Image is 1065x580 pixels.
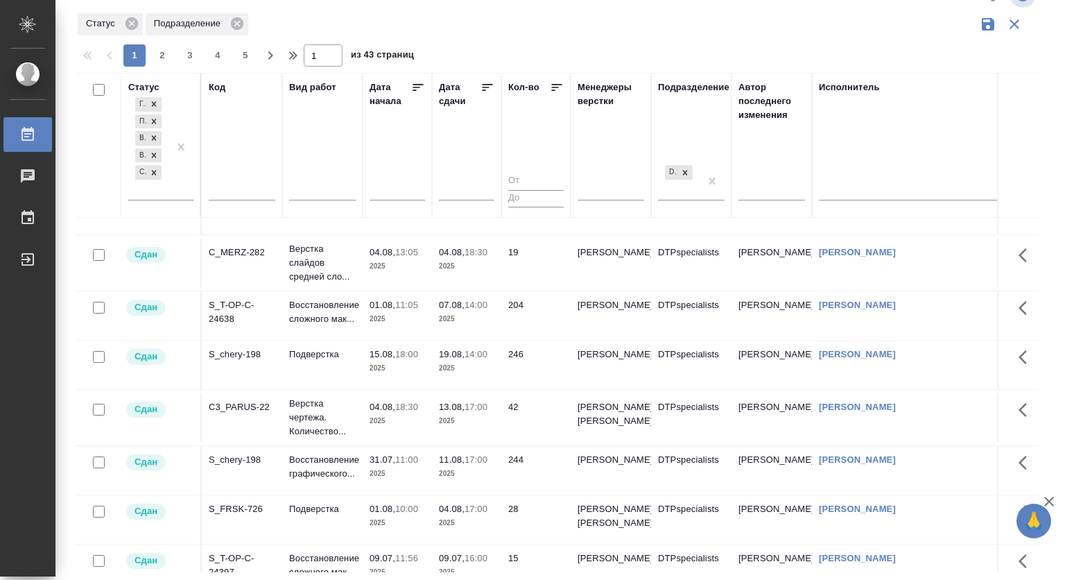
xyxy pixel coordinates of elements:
td: 244 [501,446,571,495]
div: Статус [78,13,143,35]
td: [PERSON_NAME] [731,239,812,287]
button: Здесь прячутся важные кнопки [1010,495,1044,529]
td: 204 [501,291,571,340]
td: DTPspecialists [651,495,731,544]
button: Здесь прячутся важные кнопки [1010,393,1044,427]
p: [PERSON_NAME] [578,453,644,467]
div: Готов к работе, Подбор, В ожидании, В работе, Сдан [134,96,163,113]
div: C3_PARUS-22 [209,400,275,414]
p: Сдан [135,248,157,262]
p: Подверстка [289,348,356,361]
span: 3 [179,49,201,62]
div: DTPspecialists [664,164,694,181]
button: 3 [179,44,201,67]
p: 2025 [370,516,425,530]
div: Исполнитель [819,80,880,94]
p: 2025 [370,259,425,273]
div: S_chery-198 [209,348,275,361]
p: 04.08, [439,247,465,257]
p: 2025 [439,259,494,273]
span: 4 [207,49,229,62]
td: DTPspecialists [651,291,731,340]
input: От [508,173,564,190]
p: Сдан [135,504,157,518]
p: [PERSON_NAME], [PERSON_NAME] [578,400,644,428]
td: DTPspecialists [651,446,731,495]
td: 246 [501,341,571,389]
td: DTPspecialists [651,239,731,287]
p: Верстка чертежа. Количество... [289,397,356,438]
div: Готов к работе, Подбор, В ожидании, В работе, Сдан [134,147,163,164]
a: [PERSON_NAME] [819,402,896,412]
button: 5 [234,44,257,67]
p: 16:00 [465,553,487,563]
button: Здесь прячутся важные кнопки [1010,239,1044,272]
div: Сдан [135,165,146,180]
button: Здесь прячутся важные кнопки [1010,446,1044,479]
p: 01.08, [370,300,395,310]
td: DTPspecialists [651,393,731,442]
div: В ожидании [135,131,146,146]
p: Сдан [135,554,157,568]
span: 5 [234,49,257,62]
p: 17:00 [465,504,487,514]
div: Подразделение [658,80,729,94]
div: Менеджер проверил работу исполнителя, передает ее на следующий этап [125,502,193,521]
td: 42 [501,393,571,442]
td: DTPspecialists [651,341,731,389]
div: Подразделение [146,13,248,35]
input: До [508,190,564,207]
p: Восстановление сложного мак... [289,298,356,326]
div: S_T-OP-C-24397 [209,552,275,579]
p: 11.08, [439,454,465,465]
a: [PERSON_NAME] [819,454,896,465]
p: 2025 [439,414,494,428]
p: 2025 [370,414,425,428]
span: 🙏 [1022,506,1046,536]
button: 2 [151,44,173,67]
td: 19 [501,239,571,287]
p: 09.07, [370,553,395,563]
div: Подбор [135,114,146,129]
a: [PERSON_NAME] [819,247,896,257]
p: Восстановление графического... [289,453,356,481]
td: [PERSON_NAME] [731,291,812,340]
p: 14:00 [465,300,487,310]
p: Сдан [135,300,157,314]
div: S_FRSK-726 [209,502,275,516]
p: 11:00 [395,454,418,465]
p: 2025 [439,312,494,326]
p: 11:56 [395,553,418,563]
p: [PERSON_NAME] [578,552,644,565]
div: Дата начала [370,80,411,108]
p: 04.08, [370,247,395,257]
div: Готов к работе, Подбор, В ожидании, В работе, Сдан [134,113,163,130]
div: Менеджер проверил работу исполнителя, передает ее на следующий этап [125,246,193,264]
p: 2025 [439,565,494,579]
p: [PERSON_NAME] [578,246,644,259]
div: Готов к работе [135,97,146,112]
div: Менеджер проверил работу исполнителя, передает ее на следующий этап [125,453,193,472]
p: [PERSON_NAME], [PERSON_NAME] [578,502,644,530]
p: Верстка слайдов средней сло... [289,242,356,284]
p: Подразделение [154,17,225,31]
td: 28 [501,495,571,544]
div: Автор последнего изменения [738,80,805,122]
p: Подверстка [289,502,356,516]
p: 07.08, [439,300,465,310]
p: [PERSON_NAME] [578,348,644,361]
div: Статус [128,80,159,94]
div: DTPspecialists [665,165,677,180]
div: В работе [135,148,146,163]
button: 4 [207,44,229,67]
p: 14:00 [465,349,487,359]
p: 2025 [370,312,425,326]
td: [PERSON_NAME] [731,393,812,442]
a: [PERSON_NAME] [819,300,896,310]
div: Менеджеры верстки [578,80,644,108]
div: Менеджер проверил работу исполнителя, передает ее на следующий этап [125,298,193,317]
p: Статус [86,17,120,31]
button: Сохранить фильтры [975,11,1001,37]
div: Менеджер проверил работу исполнителя, передает ее на следующий этап [125,552,193,570]
a: [PERSON_NAME] [819,349,896,359]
